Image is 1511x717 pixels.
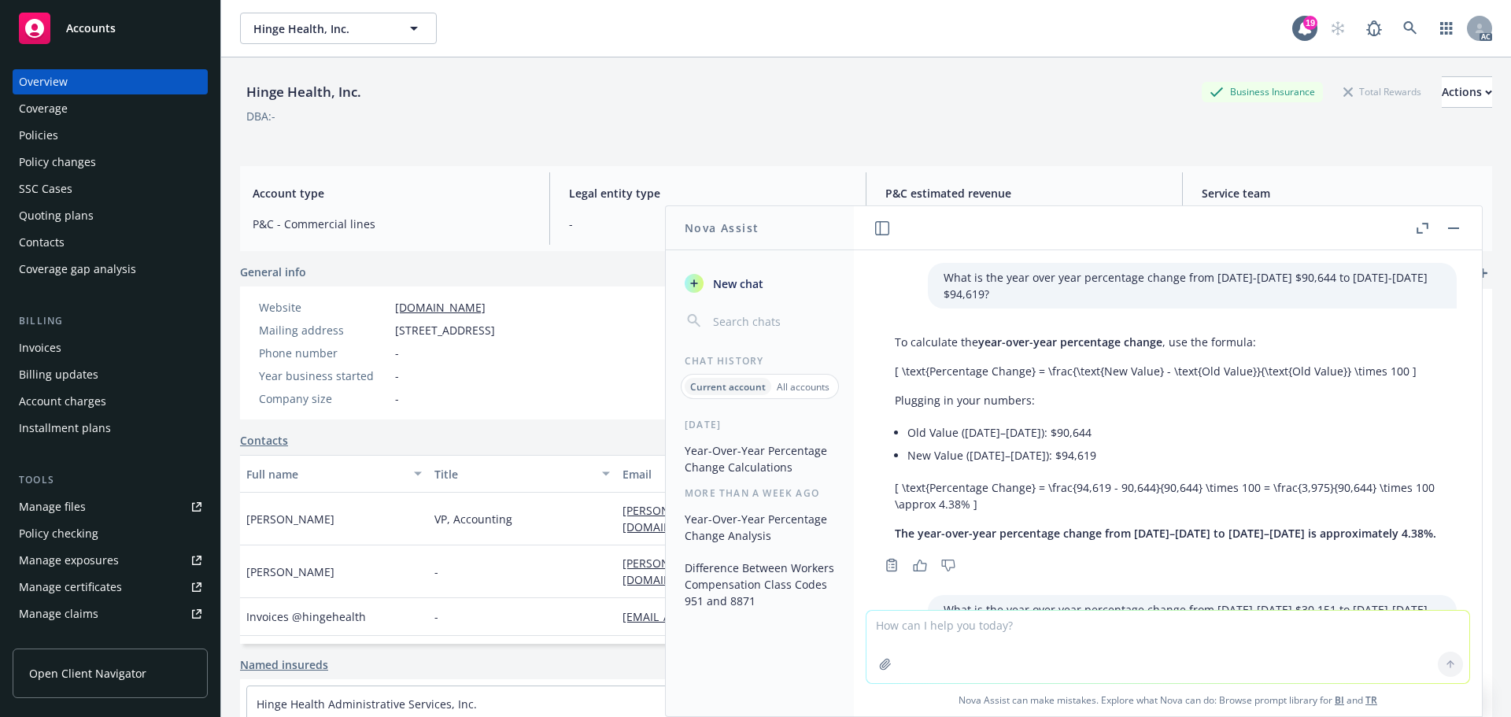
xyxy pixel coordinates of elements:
div: Policy checking [19,521,98,546]
a: [EMAIL_ADDRESS][DOMAIN_NAME] [623,609,819,624]
div: Tools [13,472,208,488]
span: year-over-year percentage change [978,334,1162,349]
input: Search chats [710,310,835,332]
a: Hinge Health Administrative Services, Inc. [257,697,477,711]
div: Hinge Health, Inc. [240,82,368,102]
a: Accounts [13,6,208,50]
a: Report a Bug [1358,13,1390,44]
div: 19 [1303,16,1317,30]
span: - [434,608,438,625]
span: Nova Assist can make mistakes. Explore what Nova can do: Browse prompt library for and [860,684,1476,716]
div: Chat History [666,354,854,368]
span: - [395,390,399,407]
span: - [434,564,438,580]
div: Company size [259,390,389,407]
a: Policies [13,123,208,148]
p: All accounts [777,380,829,394]
span: New chat [710,275,763,292]
div: Manage certificates [19,575,122,600]
button: New chat [678,269,841,298]
a: [DOMAIN_NAME] [395,300,486,315]
a: Billing updates [13,362,208,387]
a: Coverage [13,96,208,121]
span: VP, Accounting [434,511,512,527]
p: [ \text{Percentage Change} = \frac{\text{New Value} - \text{Old Value}}{\text{Old Value}} \times ... [895,363,1441,379]
div: Installment plans [19,416,111,441]
button: Title [428,455,616,493]
div: Email [623,466,906,482]
a: Manage certificates [13,575,208,600]
button: Thumbs down [936,554,961,576]
button: Email [616,455,929,493]
span: P&C - Commercial lines [253,216,530,232]
button: Full name [240,455,428,493]
a: Start snowing [1322,13,1354,44]
div: Mailing address [259,322,389,338]
a: Account charges [13,389,208,414]
a: Quoting plans [13,203,208,228]
span: [PERSON_NAME] [246,564,334,580]
a: Named insureds [240,656,328,673]
a: Manage claims [13,601,208,626]
a: Contacts [240,432,288,449]
h1: Nova Assist [685,220,759,236]
p: What is the year over year percentage change from [DATE]-[DATE] $30,151 to [DATE]-[DATE] $58,054 [944,601,1441,634]
span: General info [240,264,306,280]
li: Old Value ([DATE]–[DATE]): $90,644 [907,421,1441,444]
a: Search [1395,13,1426,44]
button: Year-Over-Year Percentage Change Analysis [678,506,841,549]
div: Website [259,299,389,316]
div: Manage files [19,494,86,519]
a: Switch app [1431,13,1462,44]
div: Quoting plans [19,203,94,228]
button: Difference Between Workers Compensation Class Codes 951 and 8871 [678,555,841,614]
div: Total Rewards [1336,82,1429,102]
div: Phone number [259,345,389,361]
a: Manage exposures [13,548,208,573]
div: [DATE] [666,418,854,431]
div: DBA: - [246,108,275,124]
button: Hinge Health, Inc. [240,13,437,44]
div: Policy changes [19,150,96,175]
p: What is the year over year percentage change from [DATE]-[DATE] $90,644 to [DATE]-[DATE] $94,619? [944,269,1441,302]
p: To calculate the , use the formula: [895,334,1441,350]
p: Current account [690,380,766,394]
span: Service team [1202,185,1480,201]
span: Account type [253,185,530,201]
a: Overview [13,69,208,94]
div: Coverage gap analysis [19,257,136,282]
div: Billing [13,313,208,329]
div: More than a week ago [666,486,854,500]
li: New Value ([DATE]–[DATE]): $94,619 [907,444,1441,467]
div: Full name [246,466,405,482]
p: [ \text{Percentage Change} = \frac{94,619 - 90,644}{90,644} \times 100 = \frac{3,975}{90,644} \ti... [895,479,1441,512]
a: [PERSON_NAME][EMAIL_ADDRESS][PERSON_NAME][DOMAIN_NAME] [623,556,892,587]
button: Year-Over-Year Percentage Change Calculations [678,438,841,480]
a: SSC Cases [13,176,208,201]
a: Contacts [13,230,208,255]
div: Year business started [259,368,389,384]
a: [PERSON_NAME][EMAIL_ADDRESS][PERSON_NAME][DOMAIN_NAME] [623,503,892,534]
a: Policy checking [13,521,208,546]
span: Open Client Navigator [29,665,146,682]
span: - [395,368,399,384]
a: Manage files [13,494,208,519]
span: [STREET_ADDRESS] [395,322,495,338]
a: Coverage gap analysis [13,257,208,282]
div: Account charges [19,389,106,414]
svg: Copy to clipboard [885,558,899,572]
div: Manage claims [19,601,98,626]
div: Contacts [19,230,65,255]
span: The year-over-year percentage change from [DATE]–[DATE] to [DATE]–[DATE] is approximately 4.38%. [895,526,1436,541]
span: - [569,216,847,232]
div: Invoices [19,335,61,360]
span: Legal entity type [569,185,847,201]
p: Plugging in your numbers: [895,392,1441,408]
a: Policy changes [13,150,208,175]
div: Business Insurance [1202,82,1323,102]
span: [PERSON_NAME] [246,511,334,527]
span: Invoices @hingehealth [246,608,366,625]
div: SSC Cases [19,176,72,201]
a: Manage BORs [13,628,208,653]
